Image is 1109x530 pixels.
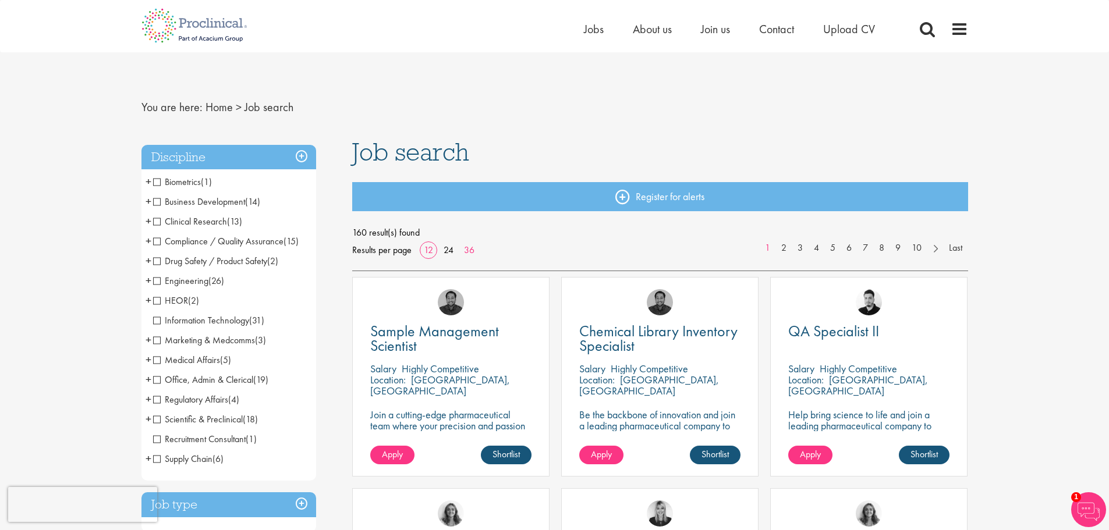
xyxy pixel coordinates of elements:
[153,275,208,287] span: Engineering
[579,362,605,375] span: Salary
[245,99,293,115] span: Job search
[788,409,949,464] p: Help bring science to life and join a leading pharmaceutical company to play a key role in delive...
[647,500,673,527] img: Janelle Jones
[208,275,224,287] span: (26)
[579,321,738,355] span: Chemical Library Inventory Specialist
[382,448,403,460] span: Apply
[153,215,242,227] span: Clinical Research
[841,241,858,255] a: 6
[352,241,412,259] span: Results per page
[824,241,841,255] a: 5
[249,314,264,326] span: (31)
[146,331,151,348] span: +
[153,294,199,307] span: HEOR
[284,235,299,247] span: (15)
[370,373,510,397] p: [GEOGRAPHIC_DATA], [GEOGRAPHIC_DATA]
[856,500,882,527] a: Jackie Cerchio
[788,373,824,386] span: Location:
[792,241,809,255] a: 3
[899,446,949,464] a: Shortlist
[633,22,672,37] a: About us
[141,145,316,170] h3: Discipline
[153,176,201,188] span: Biometrics
[579,373,615,386] span: Location:
[228,393,239,405] span: (4)
[153,334,266,346] span: Marketing & Medcomms
[245,195,260,208] span: (14)
[584,22,604,37] a: Jobs
[146,252,151,269] span: +
[370,409,532,453] p: Join a cutting-edge pharmaceutical team where your precision and passion for quality will help sh...
[8,487,157,522] iframe: reCAPTCHA
[775,241,792,255] a: 2
[788,446,832,464] a: Apply
[153,354,220,366] span: Medical Affairs
[820,362,897,375] p: Highly Competitive
[481,446,532,464] a: Shortlist
[153,215,227,227] span: Clinical Research
[153,453,224,465] span: Supply Chain
[141,492,316,517] h3: Job type
[701,22,730,37] a: Join us
[438,500,464,527] a: Jackie Cerchio
[370,321,499,355] span: Sample Management Scientist
[153,413,258,425] span: Scientific & Preclinical
[440,244,458,256] a: 24
[438,289,464,315] img: Mike Raletz
[253,374,268,386] span: (19)
[153,433,257,445] span: Recruitment Consultant
[146,232,151,250] span: +
[153,195,245,208] span: Business Development
[153,195,260,208] span: Business Development
[420,244,437,256] a: 12
[153,413,243,425] span: Scientific & Preclinical
[146,291,151,309] span: +
[370,324,532,353] a: Sample Management Scientist
[1071,492,1081,502] span: 1
[153,433,246,445] span: Recruitment Consultant
[153,393,228,405] span: Regulatory Affairs
[255,334,266,346] span: (3)
[579,409,740,453] p: Be the backbone of innovation and join a leading pharmaceutical company to help keep life-changin...
[611,362,688,375] p: Highly Competitive
[800,448,821,460] span: Apply
[212,453,224,465] span: (6)
[647,289,673,315] a: Mike Raletz
[759,22,794,37] span: Contact
[153,294,188,307] span: HEOR
[352,182,968,211] a: Register for alerts
[243,413,258,425] span: (18)
[460,244,479,256] a: 36
[153,374,253,386] span: Office, Admin & Clerical
[146,390,151,408] span: +
[402,362,479,375] p: Highly Competitive
[370,362,396,375] span: Salary
[352,136,469,168] span: Job search
[220,354,231,366] span: (5)
[146,173,151,190] span: +
[857,241,874,255] a: 7
[788,362,814,375] span: Salary
[201,176,212,188] span: (1)
[188,294,199,307] span: (2)
[267,255,278,267] span: (2)
[823,22,875,37] a: Upload CV
[759,241,776,255] a: 1
[856,289,882,315] a: Anderson Maldonado
[808,241,825,255] a: 4
[146,272,151,289] span: +
[153,255,278,267] span: Drug Safety / Product Safety
[153,176,212,188] span: Biometrics
[788,324,949,339] a: QA Specialist II
[146,371,151,388] span: +
[153,334,255,346] span: Marketing & Medcomms
[153,374,268,386] span: Office, Admin & Clerical
[579,373,719,397] p: [GEOGRAPHIC_DATA], [GEOGRAPHIC_DATA]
